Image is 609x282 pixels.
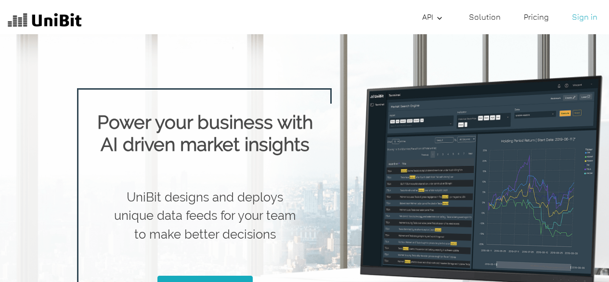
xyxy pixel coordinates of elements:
a: Sign in [568,7,601,27]
a: Solution [465,7,505,27]
img: UniBit Logo [8,12,82,30]
h1: Power your business with AI driven market insights [94,111,316,156]
a: Pricing [520,7,553,27]
a: API [418,7,450,27]
p: UniBit designs and deploys unique data feeds for your team to make better decisions [109,188,301,243]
